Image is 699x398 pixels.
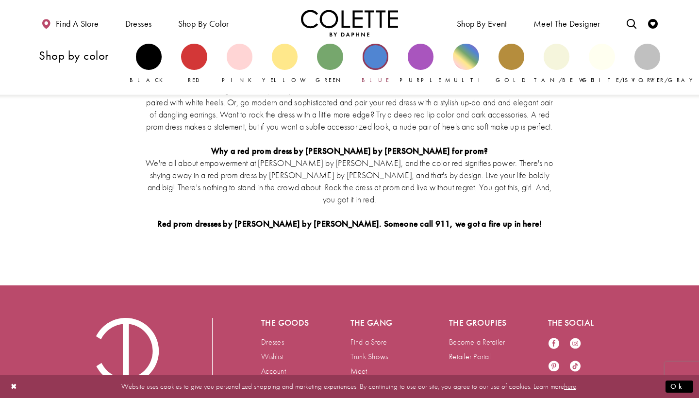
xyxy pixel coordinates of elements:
a: Gold [499,44,524,84]
span: Pink [222,76,257,84]
span: Blue [362,76,389,84]
a: Visit our Facebook - Opens in new tab [548,337,560,350]
span: Silver/Gray [625,76,698,84]
a: Multi [453,44,479,84]
a: White/Ivory [589,44,615,84]
a: Black [136,44,162,84]
a: Pink [227,44,252,84]
a: Trunk Shows [350,351,388,362]
span: Shop by color [176,10,232,36]
h5: The social [548,318,608,328]
span: Green [316,76,344,84]
ul: Follow us [543,332,596,378]
button: Submit Dialog [666,381,693,393]
a: Visit our TikTok - Opens in new tab [569,360,581,373]
span: Purple [399,76,441,84]
span: Find a store [56,19,99,29]
span: Dresses [123,10,154,36]
a: Wishlist [261,351,283,362]
span: Meet the designer [533,19,600,29]
a: Visit Home Page [301,10,398,36]
span: Tan/Beige [534,76,595,84]
a: Meet [PERSON_NAME] [350,366,407,386]
a: Tan/Beige [544,44,569,84]
span: Shop By Event [457,19,507,29]
strong: Why a red prom dress by [PERSON_NAME] by [PERSON_NAME] for prom? [211,145,488,156]
a: Find a Store [350,337,387,347]
span: Dresses [125,19,152,29]
img: Colette by Daphne [301,10,398,36]
a: Retailer Portal [449,351,491,362]
span: Yellow [262,76,311,84]
a: Find a store [39,10,101,36]
a: Purple [408,44,433,84]
a: here [564,381,576,391]
span: Shop by color [178,19,229,29]
span: Multi [445,76,487,84]
span: Red [188,76,200,84]
a: Meet the designer [531,10,603,36]
a: Dresses [261,337,284,347]
span: Shop By Event [454,10,510,36]
a: Silver/Gray [634,44,660,84]
a: Green [317,44,343,84]
a: Visit our Instagram - Opens in new tab [569,337,581,350]
a: Become a Retailer [449,337,505,347]
span: Gold [496,76,527,84]
span: White/Ivory [579,76,660,84]
a: Visit our Pinterest - Opens in new tab [548,360,560,373]
button: Close Dialog [6,378,22,395]
p: White accessories will give a retro spin to your red dress look, which could be fun! A small, [PE... [143,84,556,133]
a: Check Wishlist [646,10,660,36]
a: Red [181,44,207,84]
a: Blue [363,44,388,84]
h5: The goods [261,318,312,328]
strong: Red prom dresses by [PERSON_NAME] by [PERSON_NAME]. Someone call 911, we got a fire up in here! [157,218,542,229]
h5: The groupies [449,318,509,328]
p: We're all about empowerment at [PERSON_NAME] by [PERSON_NAME], and the color red signifies power.... [143,157,556,205]
a: Account [261,366,286,376]
a: Toggle search [624,10,639,36]
h3: Shop by color [39,49,126,62]
span: Black [130,76,168,84]
h5: The gang [350,318,411,328]
p: Website uses cookies to give you personalized shopping and marketing experiences. By continuing t... [70,380,629,393]
a: Yellow [272,44,298,84]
